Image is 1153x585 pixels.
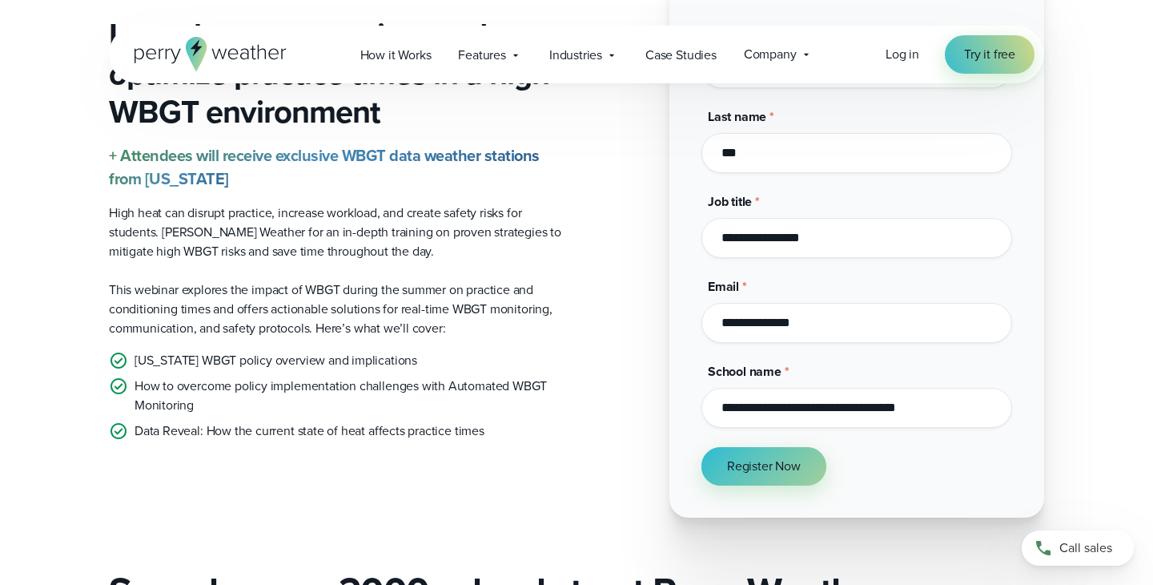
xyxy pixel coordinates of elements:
a: How it Works [347,38,445,71]
p: How to overcome policy implementation challenges with Automated WBGT Monitoring [135,377,564,415]
span: Try it free [964,45,1015,64]
a: Log in [886,45,919,64]
h3: Learn how to save time and optimize practice times in a high-WBGT environment [109,16,564,131]
button: Register Now [701,447,826,486]
span: School name [708,362,781,381]
span: First name [708,22,768,41]
span: How it Works [360,46,432,65]
p: Data Reveal: How the current state of heat affects practice times [135,422,484,441]
span: Features [458,46,506,65]
span: Register Now [727,457,801,476]
p: This webinar explores the impact of WBGT during the summer on practice and conditioning times and... [109,280,564,338]
span: Email [708,277,739,296]
a: Case Studies [632,38,730,71]
strong: + Attendees will receive exclusive WBGT data weather stations from [US_STATE] [109,143,540,191]
p: High heat can disrupt practice, increase workload, and create safety risks for students. [PERSON_... [109,204,564,261]
a: Try it free [945,35,1034,74]
span: Log in [886,45,919,63]
span: Job title [708,192,752,211]
span: Case Studies [645,46,717,65]
span: Company [744,45,797,64]
p: [US_STATE] WBGT policy overview and implications [135,351,417,370]
span: Last name [708,107,766,126]
a: Call sales [1022,531,1134,566]
span: Industries [549,46,602,65]
span: Call sales [1059,539,1112,558]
